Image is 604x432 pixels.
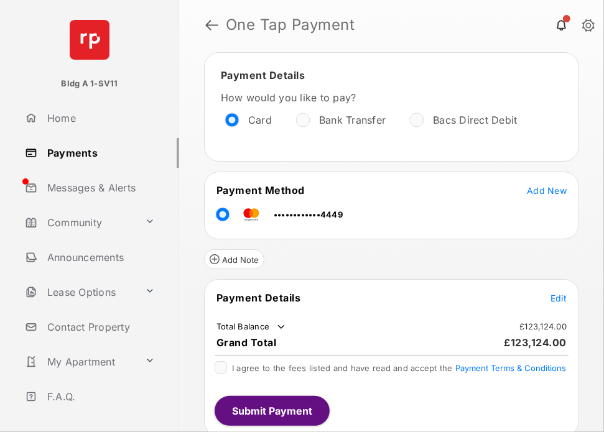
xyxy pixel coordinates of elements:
label: Bank Transfer [319,114,386,126]
a: Contact Property [20,312,179,342]
span: Edit [551,293,567,303]
span: ••••••••••••4449 [274,209,343,219]
span: £123,124.00 [504,336,567,349]
img: svg+xml;base64,PHN2ZyB4bWxucz0iaHR0cDovL3d3dy53My5vcmcvMjAwMC9zdmciIHdpZHRoPSI2NCIgaGVpZ2h0PSI2NC... [70,20,109,60]
span: Payment Details [216,292,301,304]
a: Messages & Alerts [20,173,179,203]
a: My Apartment [20,347,140,377]
span: I agree to the fees listed and have read and accept the [232,363,566,373]
a: F.A.Q. [20,382,179,411]
a: Community [20,208,140,237]
a: Lease Options [20,277,140,307]
label: Card [248,114,272,126]
span: Grand Total [216,336,277,349]
a: Announcements [20,242,179,272]
td: £123,124.00 [519,321,567,332]
button: Submit Payment [215,396,330,426]
p: Bldg A 1-SV11 [61,78,118,90]
span: Payment Details [221,69,305,81]
label: Bacs Direct Debit [433,114,517,126]
button: Edit [551,292,567,304]
label: How would you like to pay? [221,91,562,104]
button: Add Note [204,249,264,269]
td: Total Balance [216,321,287,333]
button: Add New [527,184,567,196]
a: Home [20,103,179,133]
strong: One Tap Payment [226,17,584,32]
span: Payment Method [216,184,305,196]
a: Payments [20,138,179,168]
button: I agree to the fees listed and have read and accept the [455,363,566,373]
span: Add New [527,185,567,196]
